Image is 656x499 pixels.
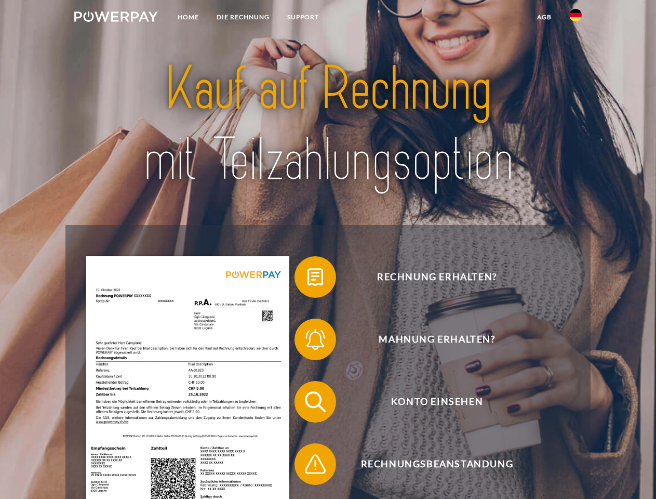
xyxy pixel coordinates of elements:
a: agb [528,8,560,27]
img: qb_bell.svg [302,326,328,352]
button: Rechnung erhalten? [294,256,565,298]
img: qb_search.svg [302,389,328,415]
button: Konto einsehen [294,381,565,423]
img: logo-powerpay-white.svg [74,11,158,22]
a: SUPPORT [278,8,328,27]
img: de [569,9,582,21]
span: Rechnung erhalten? [310,256,564,298]
a: DIE RECHNUNG [208,8,278,27]
span: Mahnung erhalten? [310,319,564,360]
img: qb_bill.svg [302,264,328,290]
button: Mahnung erhalten? [294,319,565,360]
span: Rechnungsbeanstandung [310,443,564,485]
img: title-powerpay_de.svg [99,50,557,199]
img: qb_warning.svg [302,451,328,477]
a: Home [169,8,208,27]
span: Konto einsehen [310,381,564,423]
button: Rechnungsbeanstandung [294,443,565,485]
